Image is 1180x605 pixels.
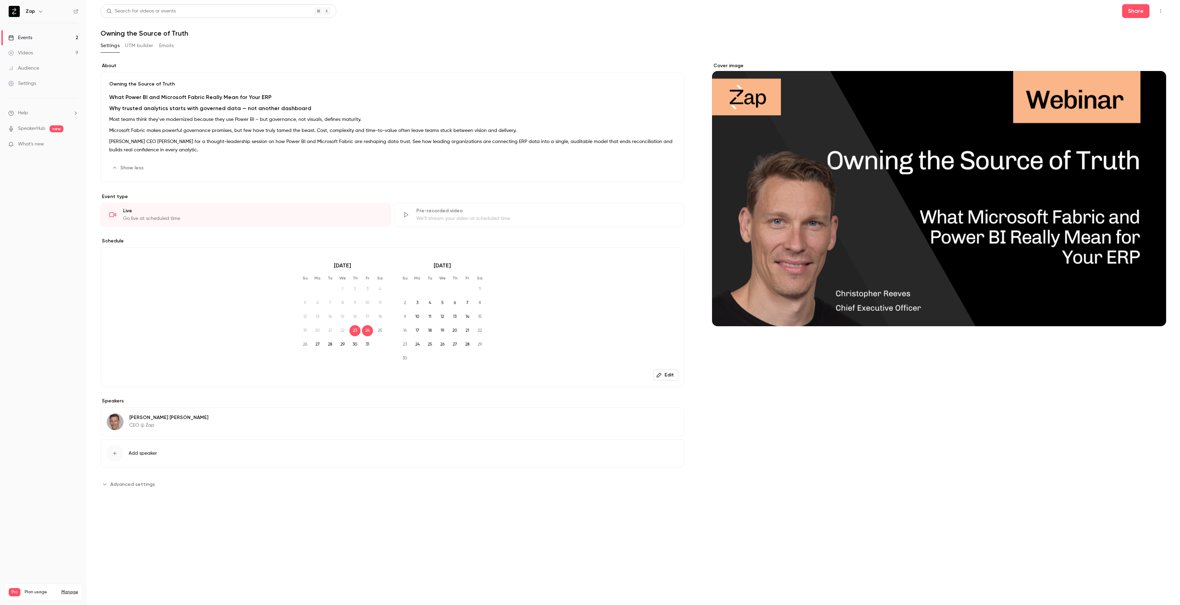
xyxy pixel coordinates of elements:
span: 19 [437,325,448,336]
p: [PERSON_NAME] [PERSON_NAME] [129,414,208,421]
span: 30 [399,353,410,364]
span: 7 [462,297,473,309]
span: 7 [324,297,336,309]
span: 21 [462,325,473,336]
span: 14 [324,311,336,322]
p: Mo [312,275,323,281]
div: Videos [8,50,33,56]
span: 25 [424,339,435,350]
li: help-dropdown-opener [8,109,78,117]
span: 8 [474,297,485,309]
span: Plan usage [25,589,57,595]
span: new [50,125,63,132]
label: Speakers [101,398,684,404]
span: 6 [449,297,460,309]
div: Pre-recorded videoWe'll stream your video at scheduled time [394,203,684,226]
label: Cover image [712,62,1166,69]
button: Show less [109,162,148,174]
div: Christopher Reeves[PERSON_NAME] [PERSON_NAME]CEO @ Zap [101,407,684,436]
p: Event type [101,193,684,200]
label: About [101,62,684,69]
span: 26 [437,339,448,350]
p: Mo [412,275,423,281]
span: 11 [424,311,435,322]
div: We'll stream your video at scheduled time [416,215,676,222]
span: 23 [349,325,361,336]
span: 17 [362,311,373,322]
p: Tu [424,275,435,281]
span: 8 [337,297,348,309]
button: Emails [159,40,174,51]
span: 28 [462,339,473,350]
p: Most teams think they’ve modernized because they use Power BI – but governance, not visuals, defi... [109,115,676,124]
p: Microsoft Fabric makes powerful governance promises, but few have truly tamed the beast. Cost, co... [109,126,676,135]
p: [PERSON_NAME] CEO [PERSON_NAME] for a thought-leadership session on how Power BI and Microsoft Fa... [109,137,676,154]
span: 11 [374,297,385,309]
span: 10 [362,297,373,309]
h2: What Power BI and Microsoft Fabric Really Mean for Your ERP [109,93,676,101]
span: 29 [474,339,485,350]
h2: Why trusted analytics starts with governed data — not another dashboard [109,104,676,113]
button: Edit [653,370,678,381]
button: Settings [101,40,120,51]
span: 5 [300,297,311,309]
span: 23 [399,339,410,350]
p: Fr [462,275,473,281]
div: LiveGo live at scheduled time [101,203,391,226]
span: Add speaker [129,450,157,457]
button: Add speaker [101,439,684,468]
span: 28 [324,339,336,350]
span: 1 [474,284,485,295]
span: 9 [349,297,361,309]
span: 21 [324,325,336,336]
span: 29 [337,339,348,350]
img: Zap [9,6,20,17]
h6: Zap [26,8,35,15]
p: Sa [474,275,485,281]
span: What's new [18,141,44,148]
img: Christopher Reeves [107,413,123,430]
span: Help [18,109,28,117]
span: 2 [399,297,410,309]
p: Owning the Source of Truth [109,81,676,88]
span: 5 [437,297,448,309]
span: 9 [399,311,410,322]
h1: Owning the Source of Truth [101,29,1166,37]
p: CEO @ Zap [129,422,208,429]
span: 14 [462,311,473,322]
span: 22 [337,325,348,336]
span: 1 [337,284,348,295]
div: Audience [8,65,39,72]
span: 20 [449,325,460,336]
span: 12 [300,311,311,322]
div: Go live at scheduled time [123,215,382,222]
span: 3 [412,297,423,309]
p: Fr [362,275,373,281]
p: We [337,275,348,281]
p: Th [349,275,361,281]
p: [DATE] [399,261,485,270]
span: 6 [312,297,323,309]
section: Advanced settings [101,479,684,490]
span: Pro [9,588,20,596]
span: 3 [362,284,373,295]
span: 20 [312,325,323,336]
span: 4 [374,284,385,295]
span: 2 [349,284,361,295]
span: 27 [449,339,460,350]
span: 15 [337,311,348,322]
span: 13 [312,311,323,322]
div: Pre-recorded video [416,207,676,214]
div: Events [8,34,32,41]
span: 15 [474,311,485,322]
button: Share [1122,4,1149,18]
div: Live [123,207,382,214]
span: 19 [300,325,311,336]
p: Schedule [101,238,684,244]
p: Su [399,275,410,281]
p: We [437,275,448,281]
span: 4 [424,297,435,309]
span: 24 [362,325,373,336]
p: Sa [374,275,385,281]
span: 26 [300,339,311,350]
